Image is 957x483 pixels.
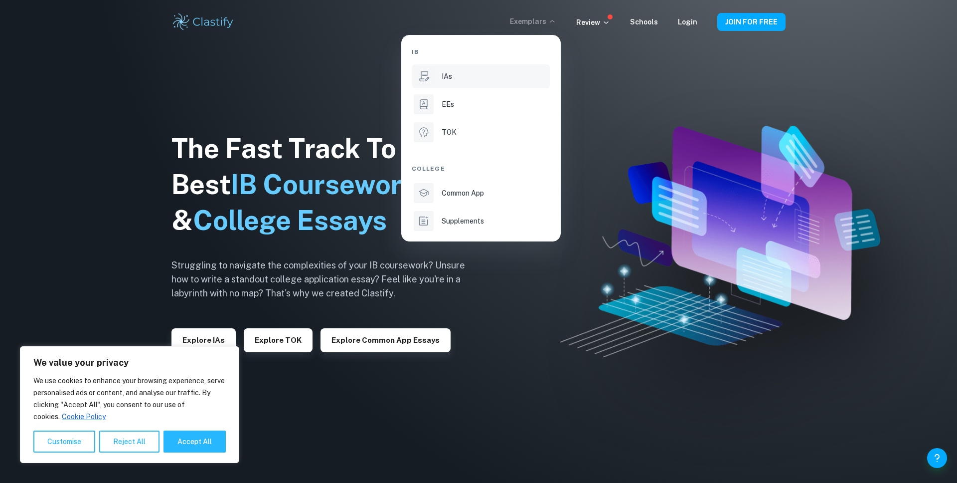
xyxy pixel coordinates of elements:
a: TOK [412,120,550,144]
p: TOK [442,127,457,138]
span: IB [412,47,419,56]
p: We use cookies to enhance your browsing experience, serve personalised ads or content, and analys... [33,375,226,423]
a: EEs [412,92,550,116]
span: College [412,164,445,173]
p: We value your privacy [33,357,226,369]
button: Customise [33,431,95,453]
p: Supplements [442,216,484,227]
button: Reject All [99,431,159,453]
p: IAs [442,71,452,82]
button: Accept All [163,431,226,453]
a: Supplements [412,209,550,233]
a: Common App [412,181,550,205]
p: Common App [442,188,484,199]
p: EEs [442,99,454,110]
a: Cookie Policy [61,412,106,421]
a: IAs [412,64,550,88]
div: We value your privacy [20,346,239,463]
